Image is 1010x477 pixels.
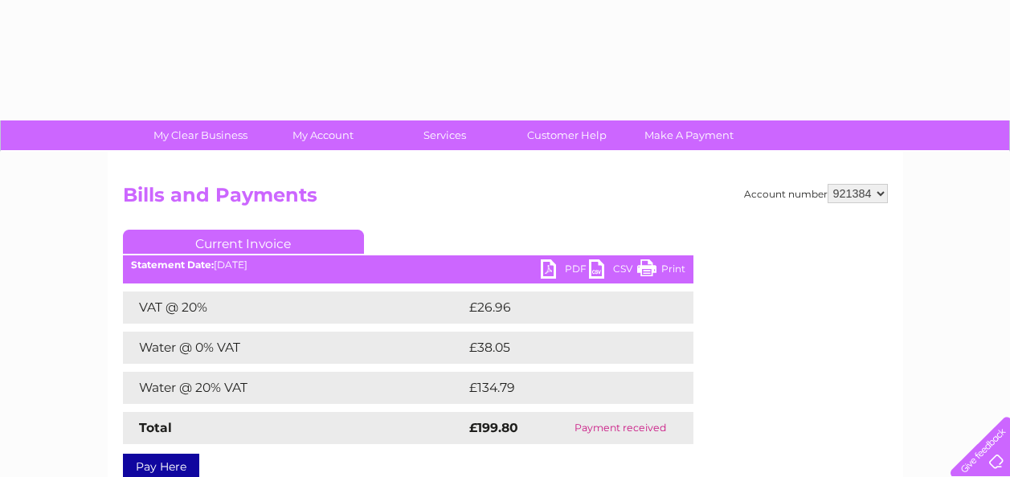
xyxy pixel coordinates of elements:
[134,120,267,150] a: My Clear Business
[123,291,465,324] td: VAT @ 20%
[744,184,888,203] div: Account number
[501,120,633,150] a: Customer Help
[139,420,172,435] strong: Total
[123,230,364,254] a: Current Invoice
[469,420,518,435] strong: £199.80
[548,412,693,444] td: Payment received
[123,259,693,271] div: [DATE]
[637,259,685,283] a: Print
[123,372,465,404] td: Water @ 20% VAT
[256,120,389,150] a: My Account
[589,259,637,283] a: CSV
[465,332,661,364] td: £38.05
[623,120,755,150] a: Make A Payment
[123,332,465,364] td: Water @ 0% VAT
[131,259,214,271] b: Statement Date:
[378,120,511,150] a: Services
[123,184,888,214] h2: Bills and Payments
[465,372,664,404] td: £134.79
[465,291,662,324] td: £26.96
[541,259,589,283] a: PDF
